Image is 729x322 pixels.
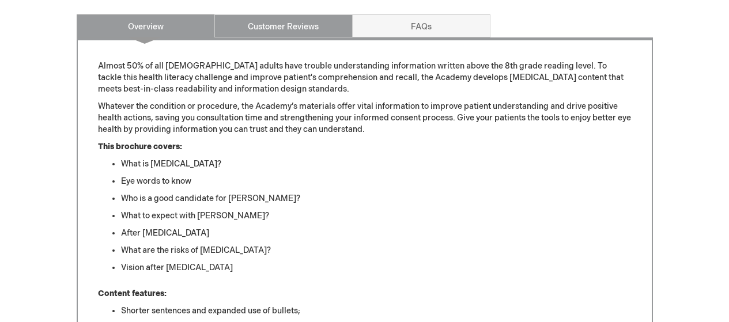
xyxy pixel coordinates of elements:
li: What are the risks of [MEDICAL_DATA]? [121,245,632,256]
li: Who is a good candidate for [PERSON_NAME]? [121,193,632,204]
a: FAQs [352,14,490,37]
strong: Content features: [98,289,167,298]
li: What to expect with [PERSON_NAME]? [121,210,632,222]
li: Eye words to know [121,176,632,187]
a: Customer Reviews [214,14,353,37]
p: Almost 50% of all [DEMOGRAPHIC_DATA] adults have trouble understanding information written above ... [98,60,632,95]
p: Whatever the condition or procedure, the Academy’s materials offer vital information to improve p... [98,101,632,135]
strong: This brochure covers: [98,142,182,151]
li: Vision after [MEDICAL_DATA] [121,262,632,274]
a: Overview [77,14,215,37]
li: Shorter sentences and expanded use of bullets; [121,305,632,317]
li: What is [MEDICAL_DATA]? [121,158,632,170]
li: After [MEDICAL_DATA] [121,228,632,239]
